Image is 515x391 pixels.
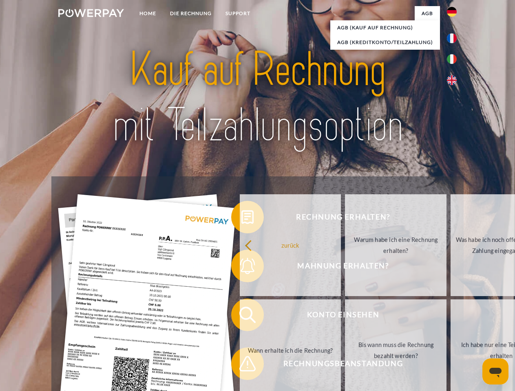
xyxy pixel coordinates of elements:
img: logo-powerpay-white.svg [58,9,124,17]
img: en [447,75,457,85]
button: Mahnung erhalten? [231,250,443,282]
button: Rechnungsbeanstandung [231,347,443,380]
a: SUPPORT [219,6,257,21]
img: de [447,7,457,17]
div: zurück [245,239,336,250]
button: Konto einsehen [231,299,443,331]
div: Warum habe ich eine Rechnung erhalten? [350,234,442,256]
a: DIE RECHNUNG [163,6,219,21]
img: title-powerpay_de.svg [78,39,437,156]
a: Home [133,6,163,21]
iframe: Schaltfläche zum Öffnen des Messaging-Fensters [482,358,508,384]
button: Rechnung erhalten? [231,201,443,233]
img: it [447,54,457,64]
div: Bis wann muss die Rechnung bezahlt werden? [350,339,442,361]
img: fr [447,33,457,43]
a: AGB (Kauf auf Rechnung) [330,20,440,35]
div: Wann erhalte ich die Rechnung? [245,345,336,356]
a: agb [415,6,440,21]
a: AGB (Kreditkonto/Teilzahlung) [330,35,440,50]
